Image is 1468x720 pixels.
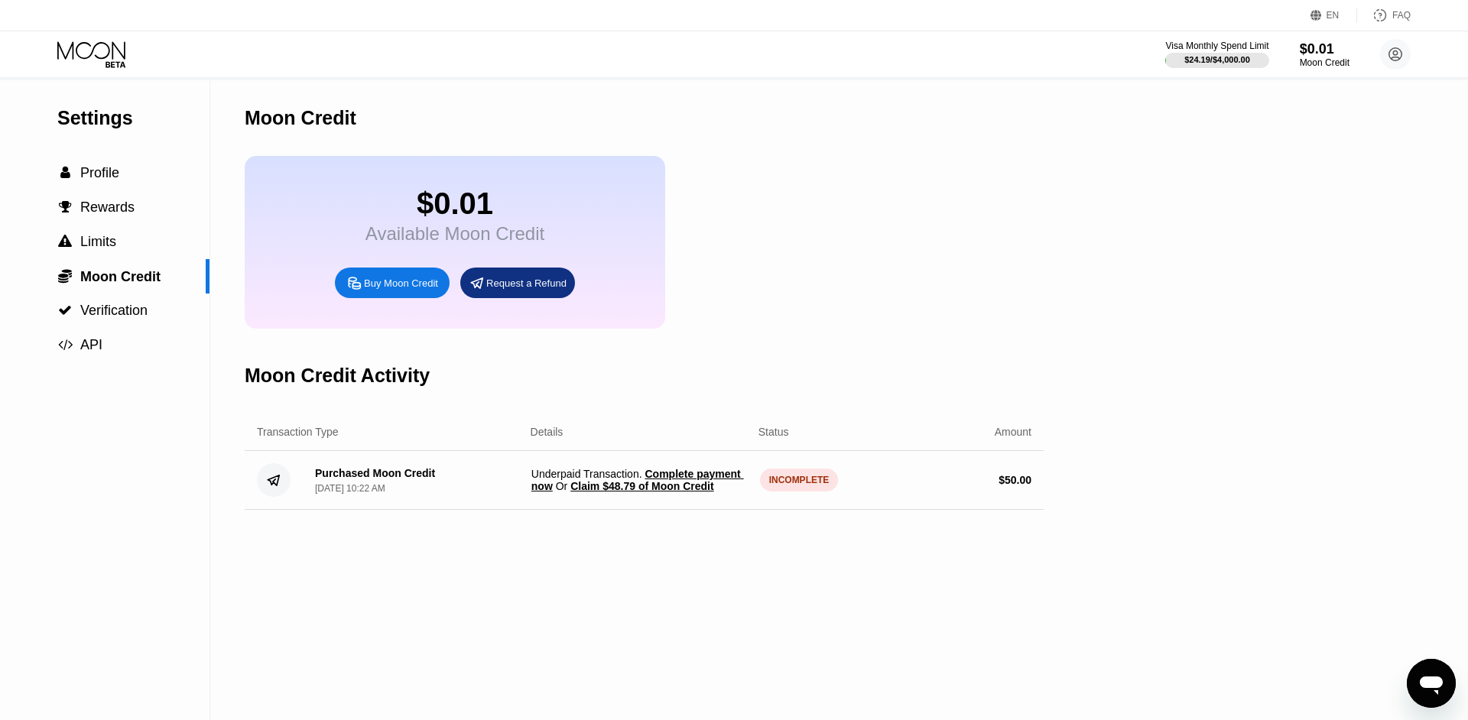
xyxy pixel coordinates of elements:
[1300,41,1349,57] div: $0.01
[1184,55,1250,64] div: $24.19 / $4,000.00
[995,426,1031,438] div: Amount
[315,467,435,479] div: Purchased Moon Credit
[1300,41,1349,68] div: $0.01Moon Credit
[486,277,567,290] div: Request a Refund
[58,303,72,317] span: 
[570,480,713,492] span: Claim $48.79 of Moon Credit
[531,468,748,492] span: Underpaid Transaction .
[80,269,161,284] span: Moon Credit
[1165,41,1268,68] div: Visa Monthly Spend Limit$24.19/$4,000.00
[1300,57,1349,68] div: Moon Credit
[57,235,73,248] div: 
[58,268,72,284] span: 
[531,426,563,438] div: Details
[57,166,73,180] div: 
[57,200,73,214] div: 
[257,426,339,438] div: Transaction Type
[365,186,544,221] div: $0.01
[460,268,575,298] div: Request a Refund
[245,365,430,387] div: Moon Credit Activity
[1407,659,1456,708] iframe: Button to launch messaging window
[57,338,73,352] div: 
[758,426,789,438] div: Status
[1327,10,1340,21] div: EN
[1392,10,1411,21] div: FAQ
[999,474,1031,486] div: $ 50.00
[245,107,356,129] div: Moon Credit
[57,268,73,284] div: 
[553,480,570,492] span: Or
[364,277,438,290] div: Buy Moon Credit
[57,303,73,317] div: 
[760,469,839,491] div: INCOMPLETE
[59,200,72,214] span: 
[1310,8,1357,23] div: EN
[1357,8,1411,23] div: FAQ
[315,483,385,494] div: [DATE] 10:22 AM
[531,468,744,492] span: Complete payment now
[58,235,72,248] span: 
[58,338,73,352] span: 
[80,303,148,318] span: Verification
[80,337,102,352] span: API
[365,223,544,245] div: Available Moon Credit
[335,268,450,298] div: Buy Moon Credit
[80,234,116,249] span: Limits
[80,199,135,215] span: Rewards
[80,165,119,180] span: Profile
[57,107,209,129] div: Settings
[60,166,70,180] span: 
[1165,41,1268,51] div: Visa Monthly Spend Limit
